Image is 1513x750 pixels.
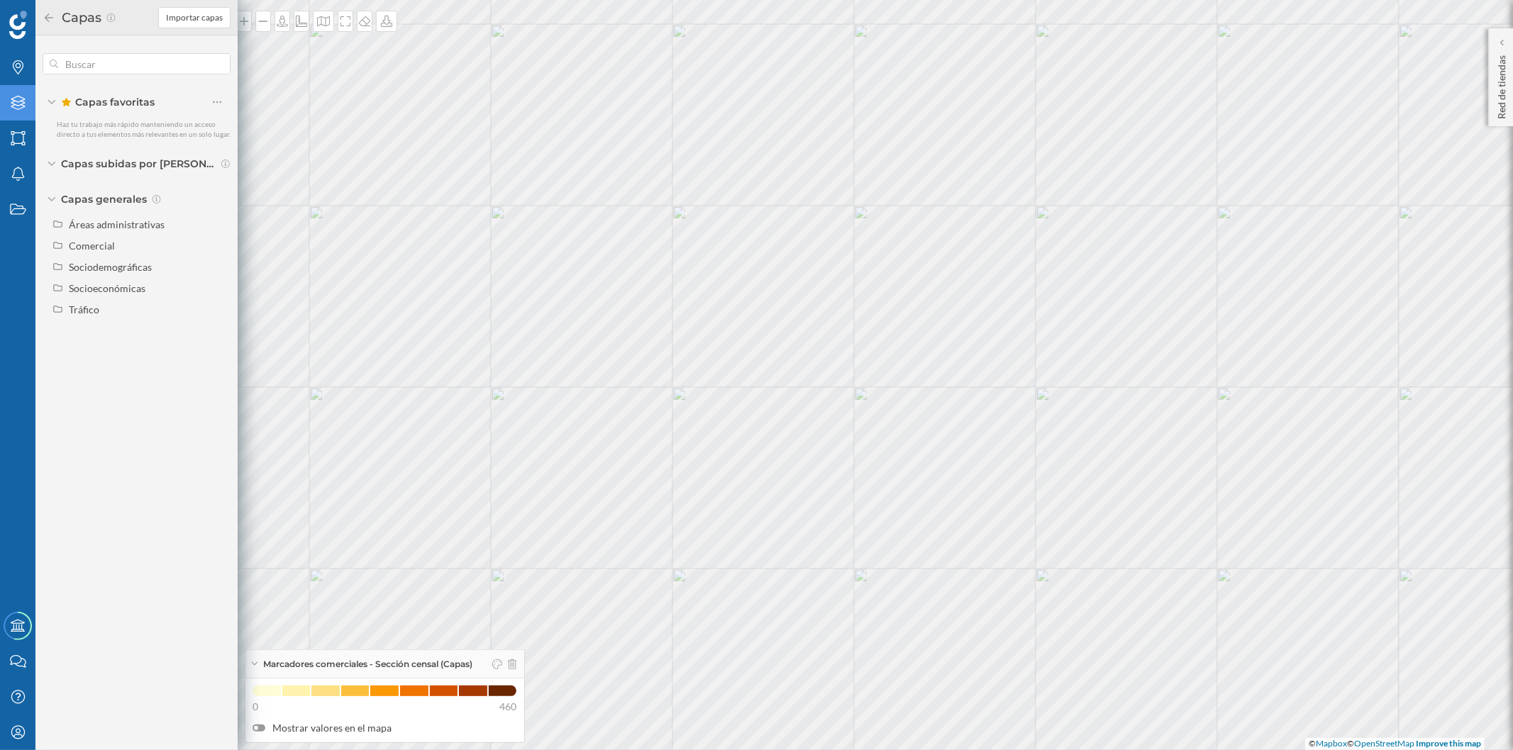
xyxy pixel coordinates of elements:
div: © © [1305,738,1485,750]
span: Capas subidas por [PERSON_NAME] Consultores (TSL) [61,157,217,171]
a: Improve this map [1416,738,1481,749]
span: Marcadores comerciales - Sección censal (Capas) [263,658,472,671]
p: Red de tiendas [1495,50,1509,119]
span: 0 [253,700,258,714]
h2: Capas [55,6,106,29]
span: Capas generales [61,192,147,206]
span: Capas favoritas [61,95,155,109]
label: Mostrar valores en el mapa [253,721,517,735]
div: Socioeconómicas [69,282,145,294]
span: 460 [500,700,517,714]
span: Soporte [28,10,79,23]
img: Geoblink Logo [9,11,27,39]
a: OpenStreetMap [1354,738,1414,749]
a: Mapbox [1316,738,1347,749]
div: Áreas administrativas [69,218,165,230]
div: Comercial [69,240,115,252]
div: Tráfico [69,303,99,315]
div: Sociodemográficas [69,261,152,273]
span: Importar capas [166,11,223,24]
span: Haz tu trabajo más rápido manteniendo un acceso directo a tus elementos más relevantes en un solo... [57,120,231,138]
